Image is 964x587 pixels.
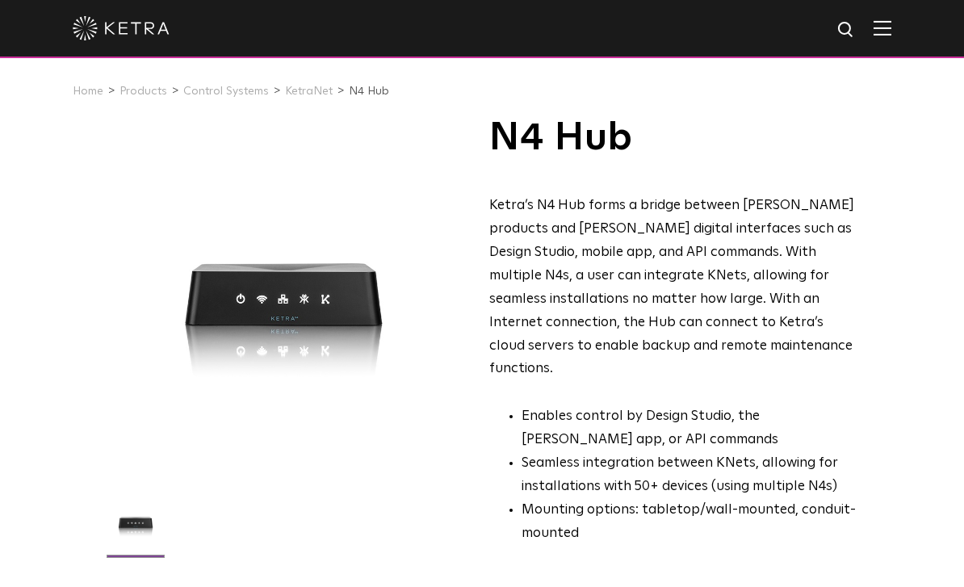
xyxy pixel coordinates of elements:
a: N4 Hub [349,86,389,97]
h1: N4 Hub [489,118,857,158]
a: Products [119,86,167,97]
span: Ketra’s N4 Hub forms a bridge between [PERSON_NAME] products and [PERSON_NAME] digital interfaces... [489,199,854,375]
li: Mounting options: tabletop/wall-mounted, conduit-mounted [522,499,857,546]
a: KetraNet [285,86,333,97]
img: N4 Hub [105,492,167,566]
img: search icon [836,20,857,40]
img: ketra-logo-2019-white [73,16,170,40]
li: Seamless integration between KNets, allowing for installations with 50+ devices (using multiple N4s) [522,452,857,499]
a: Home [73,86,103,97]
li: Enables control by Design Studio, the [PERSON_NAME] app, or API commands [522,405,857,452]
img: Hamburger%20Nav.svg [874,20,891,36]
a: Control Systems [183,86,269,97]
